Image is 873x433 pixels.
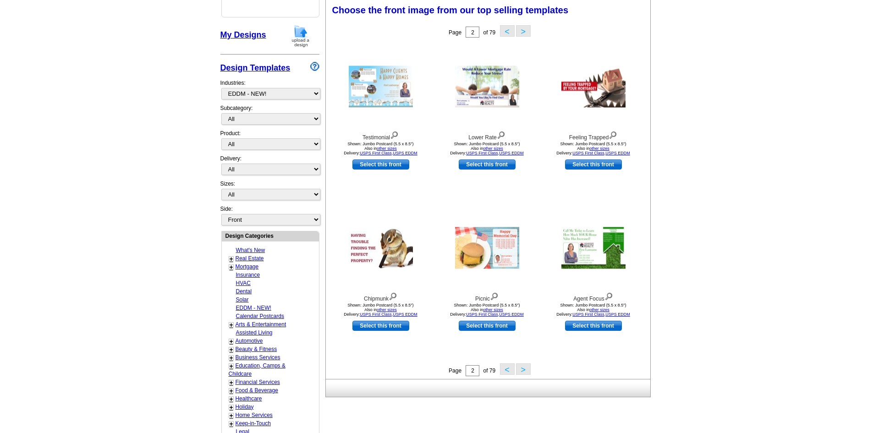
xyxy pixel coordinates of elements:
[236,288,252,295] a: Dental
[330,129,431,142] div: Testimonial
[220,154,319,180] div: Delivery:
[236,272,260,278] a: Insurance
[220,74,319,104] div: Industries:
[466,312,498,317] a: USPS First Class
[349,227,413,269] img: Chipmunk
[483,146,503,151] a: other sizes
[236,338,263,344] a: Automotive
[605,312,630,317] a: USPS EDDM
[543,290,644,303] div: Agent Focus
[230,420,233,428] a: +
[471,146,503,151] span: Also in
[459,159,516,170] a: use this design
[449,367,461,374] span: Page
[455,66,519,108] img: Lower Rate
[497,129,505,139] img: view design details
[364,307,397,312] span: Also in
[236,247,265,253] a: What's New
[390,129,399,139] img: view design details
[236,255,264,262] a: Real Estate
[236,420,271,427] a: Keep-in-Touch
[516,363,531,375] button: >
[230,395,233,403] a: +
[330,303,431,317] div: Shown: Jumbo Postcard (5.5 x 8.5") Delivery: ,
[332,5,569,15] span: Choose the front image from our top selling templates
[364,146,397,151] span: Also in
[236,305,271,311] a: EDDM - NEW!
[690,220,873,433] iframe: LiveChat chat widget
[230,412,233,419] a: +
[589,146,609,151] a: other sizes
[377,146,397,151] a: other sizes
[483,307,503,312] a: other sizes
[572,151,604,155] a: USPS First Class
[543,129,644,142] div: Feeling Trapped
[565,321,622,331] a: use this design
[449,29,461,36] span: Page
[236,412,273,418] a: Home Services
[289,24,313,48] img: upload-design
[220,129,319,154] div: Product:
[236,263,259,270] a: Mortgage
[349,66,413,108] img: Testimonial
[589,307,609,312] a: other sizes
[389,290,397,301] img: view design details
[377,307,397,312] a: other sizes
[230,362,233,370] a: +
[330,290,431,303] div: Chipmunk
[499,151,524,155] a: USPS EDDM
[230,263,233,271] a: +
[605,151,630,155] a: USPS EDDM
[352,159,409,170] a: use this design
[565,159,622,170] a: use this design
[609,129,617,139] img: view design details
[236,354,280,361] a: Business Services
[230,387,233,395] a: +
[360,312,392,317] a: USPS First Class
[220,63,291,72] a: Design Templates
[236,387,278,394] a: Food & Beverage
[236,404,254,410] a: Holiday
[483,367,495,374] span: of 79
[561,66,626,108] img: Feeling Trapped
[393,151,417,155] a: USPS EDDM
[230,255,233,263] a: +
[572,312,604,317] a: USPS First Class
[577,146,609,151] span: Also in
[471,307,503,312] span: Also in
[490,290,499,301] img: view design details
[577,307,609,312] span: Also in
[500,25,515,37] button: <
[437,129,538,142] div: Lower Rate
[230,321,233,329] a: +
[229,362,286,377] a: Education, Camps & Childcare
[222,231,319,240] div: Design Categories
[543,142,644,155] div: Shown: Jumbo Postcard (5.5 x 8.5") Delivery: ,
[310,62,319,71] img: design-wizard-help-icon.png
[500,363,515,375] button: <
[236,346,277,352] a: Beauty & Fitness
[230,404,233,411] a: +
[437,290,538,303] div: Picnic
[516,25,531,37] button: >
[236,296,249,303] a: Solar
[483,29,495,36] span: of 79
[230,354,233,362] a: +
[330,142,431,155] div: Shown: Jumbo Postcard (5.5 x 8.5") Delivery: ,
[466,151,498,155] a: USPS First Class
[220,205,319,226] div: Side:
[236,321,286,328] a: Arts & Entertainment
[230,379,233,386] a: +
[220,104,319,129] div: Subcategory:
[459,321,516,331] a: use this design
[236,313,284,319] a: Calendar Postcards
[230,338,233,345] a: +
[220,180,319,205] div: Sizes:
[499,312,524,317] a: USPS EDDM
[236,280,251,286] a: HVAC
[230,346,233,353] a: +
[437,142,538,155] div: Shown: Jumbo Postcard (5.5 x 8.5") Delivery: ,
[360,151,392,155] a: USPS First Class
[220,30,266,39] a: My Designs
[352,321,409,331] a: use this design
